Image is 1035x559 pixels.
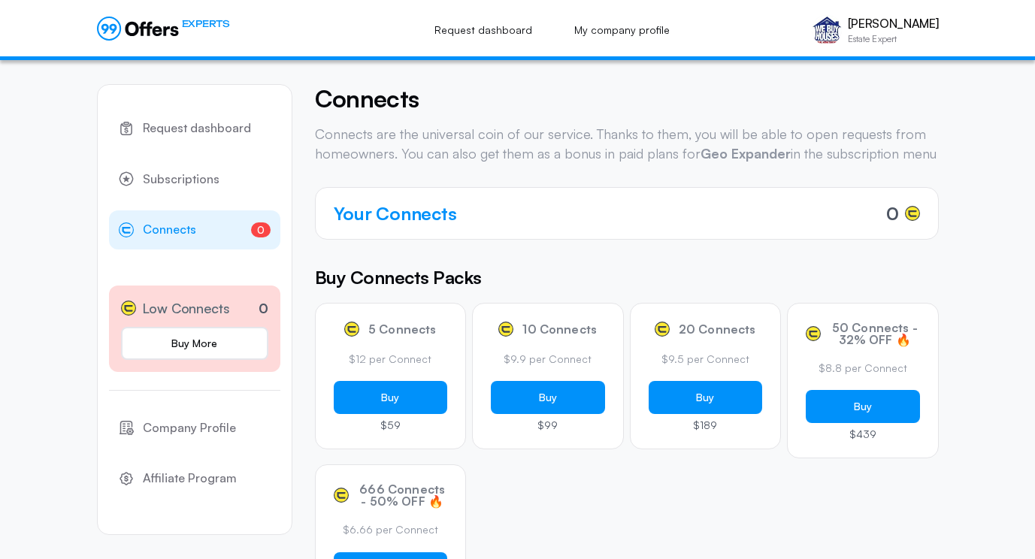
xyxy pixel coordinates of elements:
p: $12 per Connect [334,352,448,367]
a: Request dashboard [109,109,280,148]
a: Affiliate Program [109,459,280,498]
a: Company Profile [109,409,280,448]
h4: Your Connects [334,200,457,227]
span: 0 [886,200,899,227]
img: Erick Munoz [812,15,842,45]
span: Subscriptions [143,170,219,189]
p: Estate Expert [848,35,939,44]
p: Connects are the universal coin of our service. Thanks to them, you will be able to open requests... [315,125,939,162]
span: Connects [143,220,196,240]
p: $9.5 per Connect [649,352,763,367]
button: Buy [806,390,920,423]
a: Subscriptions [109,160,280,199]
a: Buy More [121,327,268,360]
a: Connects0 [109,210,280,249]
p: $9.9 per Connect [491,352,605,367]
span: 10 Connects [522,323,597,335]
span: Affiliate Program [143,469,237,488]
span: Request dashboard [143,119,251,138]
p: $8.8 per Connect [806,361,920,376]
p: $439 [806,429,920,440]
span: 20 Connects [679,323,756,335]
span: 50 Connects - 32% OFF 🔥 [830,322,920,346]
span: Company Profile [143,418,236,438]
a: EXPERTS [97,17,230,41]
button: Buy [649,381,763,414]
button: Buy [491,381,605,414]
p: $6.66 per Connect [334,522,448,537]
span: 0 [251,222,271,237]
span: 666 Connects - 50% OFF 🔥 [358,483,448,507]
h5: Buy Connects Packs [315,264,939,291]
p: $59 [334,420,448,431]
h4: Connects [315,84,939,113]
span: Low Connects [142,298,230,319]
strong: Geo Expander [701,145,791,162]
p: [PERSON_NAME] [848,17,939,31]
span: EXPERTS [182,17,230,31]
a: Request dashboard [418,14,549,47]
span: 5 Connects [368,323,437,335]
a: My company profile [558,14,686,47]
button: Buy [334,381,448,414]
a: Settings [109,510,280,549]
p: $189 [649,420,763,431]
p: 0 [259,298,268,319]
p: $99 [491,420,605,431]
